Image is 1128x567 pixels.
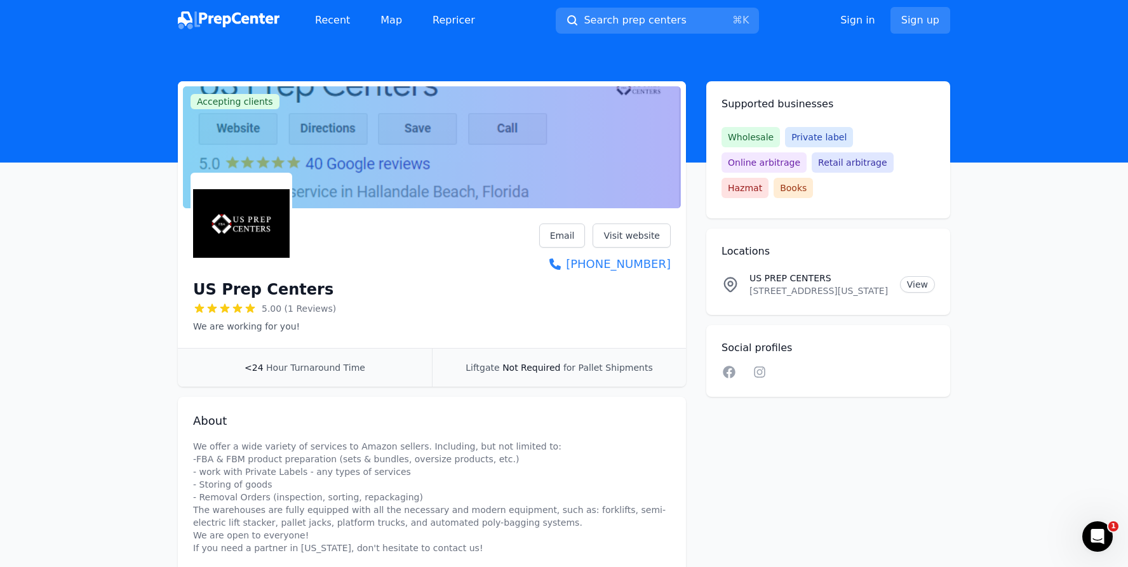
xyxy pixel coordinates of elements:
span: Private label [785,127,853,147]
span: Wholesale [722,127,780,147]
span: 1 [1108,521,1118,531]
a: Recent [305,8,360,33]
a: Sign in [840,13,875,28]
kbd: ⌘ [732,14,742,26]
img: US Prep Centers [193,175,290,272]
span: Liftgate [466,363,499,373]
span: Not Required [502,363,560,373]
span: Accepting clients [191,94,279,109]
p: We offer a wide variety of services to Amazon sellers. Including, but not limited to: -FBA & FBM ... [193,440,671,554]
span: 5.00 (1 Reviews) [262,302,336,315]
a: [PHONE_NUMBER] [539,255,671,273]
a: View [900,276,935,293]
a: Map [370,8,412,33]
span: <24 [245,363,264,373]
a: Visit website [593,223,671,248]
h2: Supported businesses [722,97,935,112]
h1: US Prep Centers [193,279,333,300]
p: We are working for you! [193,320,336,333]
p: [STREET_ADDRESS][US_STATE] [749,284,890,297]
iframe: Intercom live chat [1082,521,1113,552]
button: Search prep centers⌘K [556,8,759,34]
span: for Pallet Shipments [563,363,653,373]
img: PrepCenter [178,11,279,29]
span: Search prep centers [584,13,686,28]
a: Repricer [422,8,485,33]
kbd: K [742,14,749,26]
p: US PREP CENTERS [749,272,890,284]
span: Hour Turnaround Time [266,363,365,373]
a: Sign up [890,7,950,34]
span: Books [774,178,813,198]
h2: About [193,412,671,430]
span: Retail arbitrage [812,152,893,173]
h2: Social profiles [722,340,935,356]
a: Email [539,223,586,248]
span: Online arbitrage [722,152,807,173]
span: Hazmat [722,178,769,198]
h2: Locations [722,244,935,259]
